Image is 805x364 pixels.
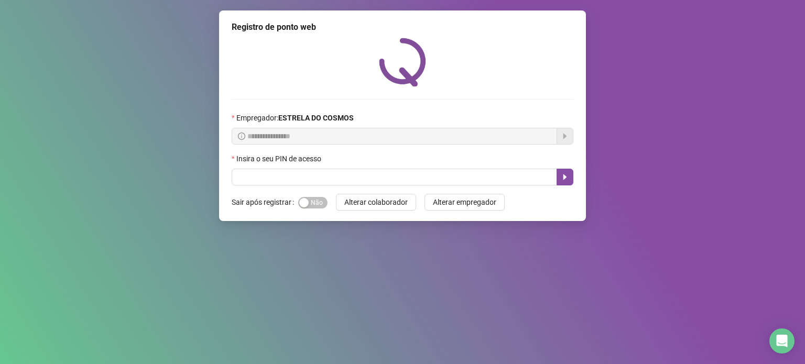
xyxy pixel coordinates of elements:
span: caret-right [561,173,569,181]
div: Open Intercom Messenger [769,328,795,354]
strong: ESTRELA DO COSMOS [278,114,354,122]
button: Alterar empregador [425,194,505,211]
label: Sair após registrar [232,194,298,211]
span: Alterar colaborador [344,196,408,208]
img: QRPoint [379,38,426,86]
span: Alterar empregador [433,196,496,208]
span: info-circle [238,133,245,140]
label: Insira o seu PIN de acesso [232,153,328,164]
div: Registro de ponto web [232,21,573,34]
button: Alterar colaborador [336,194,416,211]
span: Empregador : [236,112,354,124]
